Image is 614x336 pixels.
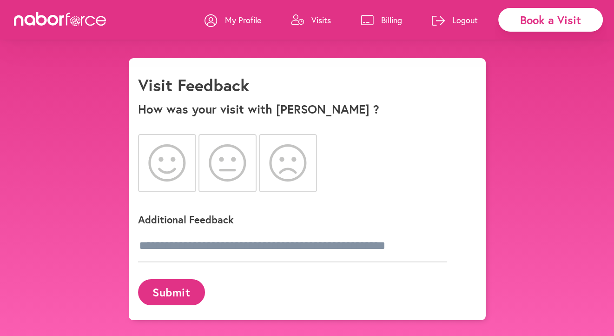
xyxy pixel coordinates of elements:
a: Visits [291,6,331,34]
a: Billing [361,6,402,34]
a: Logout [432,6,478,34]
button: Submit [138,279,205,305]
p: Billing [381,14,402,26]
a: My Profile [205,6,261,34]
p: Visits [311,14,331,26]
p: Logout [452,14,478,26]
div: Book a Visit [498,8,603,32]
h1: Visit Feedback [138,75,249,95]
p: How was your visit with [PERSON_NAME] ? [138,102,476,116]
p: Additional Feedback [138,213,463,226]
p: My Profile [225,14,261,26]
